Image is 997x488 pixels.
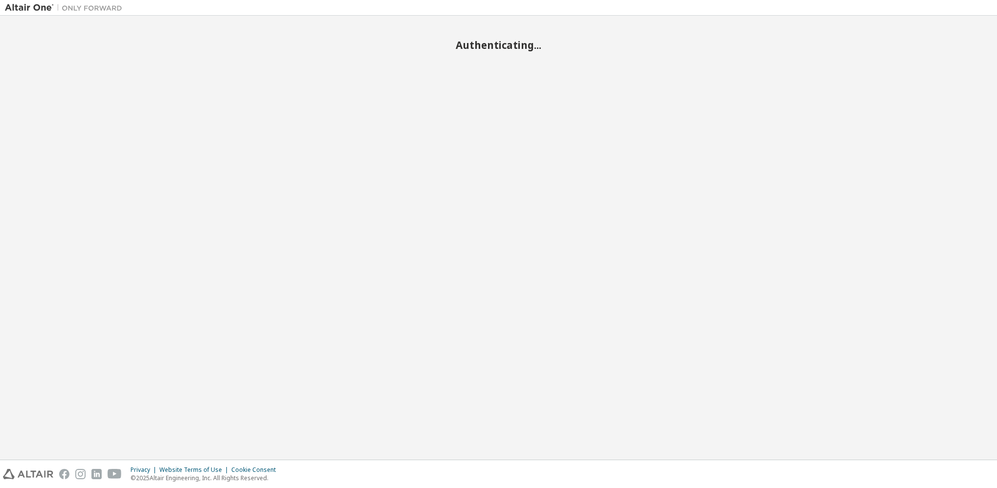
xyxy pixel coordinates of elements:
[108,469,122,479] img: youtube.svg
[3,469,53,479] img: altair_logo.svg
[75,469,86,479] img: instagram.svg
[91,469,102,479] img: linkedin.svg
[5,3,127,13] img: Altair One
[231,466,282,474] div: Cookie Consent
[131,466,159,474] div: Privacy
[131,474,282,482] p: © 2025 Altair Engineering, Inc. All Rights Reserved.
[159,466,231,474] div: Website Terms of Use
[59,469,69,479] img: facebook.svg
[5,39,992,51] h2: Authenticating...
